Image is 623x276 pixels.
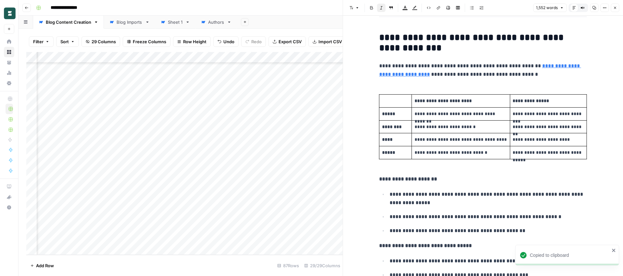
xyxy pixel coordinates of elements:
button: Workspace: Borderless [4,5,14,21]
a: Blog Content Creation [33,16,104,29]
span: Export CSV [279,38,302,45]
span: Undo [223,38,234,45]
div: Copied to clipboard [530,252,610,258]
div: 87 Rows [275,260,302,271]
span: Freeze Columns [133,38,166,45]
span: Sort [60,38,69,45]
button: What's new? [4,192,14,202]
button: Import CSV [308,36,346,47]
button: Freeze Columns [123,36,170,47]
a: Blog Imports [104,16,155,29]
button: 29 Columns [81,36,120,47]
a: Browse [4,47,14,57]
button: Help + Support [4,202,14,213]
button: close [612,248,616,253]
a: Settings [4,78,14,88]
span: Import CSV [318,38,342,45]
span: Redo [251,38,262,45]
span: 1,552 words [536,5,558,11]
button: 1,552 words [533,4,567,12]
span: Add Row [36,262,54,269]
button: Export CSV [268,36,306,47]
img: Borderless Logo [4,7,16,19]
a: Home [4,36,14,47]
a: Authors [195,16,237,29]
a: Your Data [4,57,14,68]
button: Redo [241,36,266,47]
span: Filter [33,38,44,45]
a: AirOps Academy [4,181,14,192]
button: Add Row [26,260,58,271]
button: Filter [29,36,54,47]
a: Usage [4,68,14,78]
div: Blog Content Creation [46,19,91,25]
div: Sheet 1 [168,19,183,25]
button: Row Height [173,36,211,47]
span: 29 Columns [92,38,116,45]
span: Row Height [183,38,206,45]
div: Blog Imports [117,19,143,25]
div: Authors [208,19,224,25]
a: Sheet 1 [155,16,195,29]
button: Undo [213,36,239,47]
button: Sort [56,36,79,47]
div: 29/29 Columns [302,260,343,271]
